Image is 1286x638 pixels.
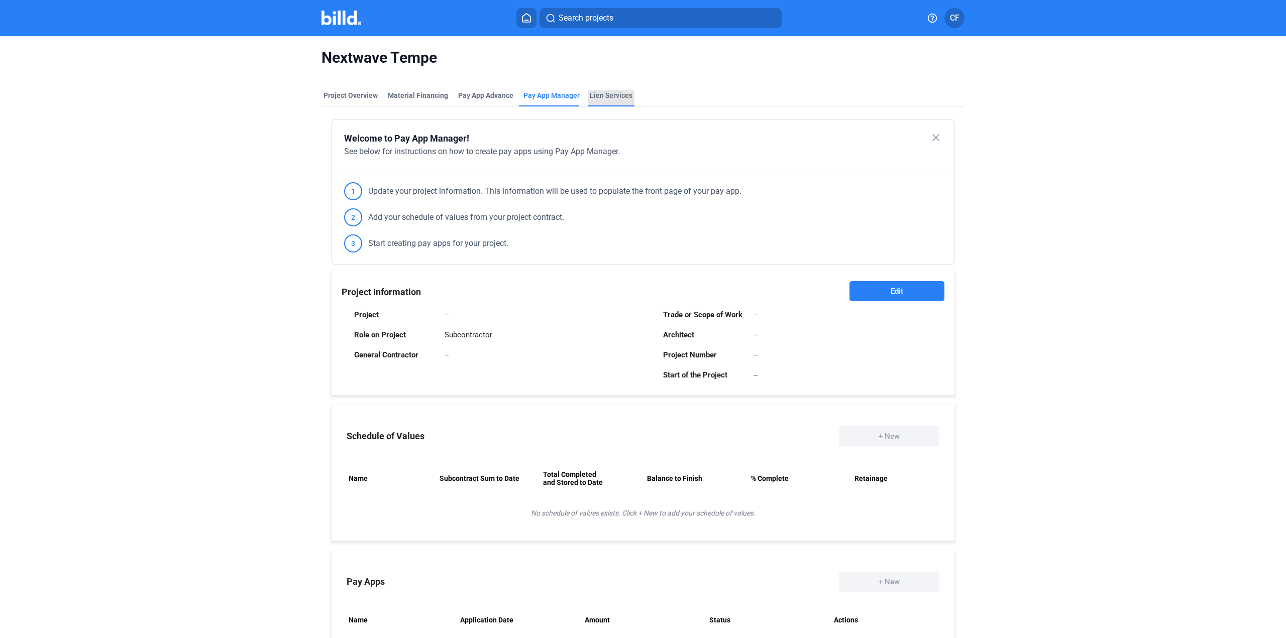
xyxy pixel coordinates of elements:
[324,90,378,100] div: Project Overview
[930,132,942,144] mat-icon: close
[344,132,942,146] div: Welcome to Pay App Manager!
[950,12,959,24] span: CF
[839,572,939,592] button: + New
[523,90,580,100] span: Pay App Manager
[344,182,741,200] div: Update your project information. This information will be used to populate the front page of your...
[540,8,782,28] button: Search projects
[754,350,758,360] div: --
[332,612,456,628] th: Name
[321,11,361,25] img: Billd Company Logo
[581,612,705,628] th: Amount
[344,234,362,252] span: 3
[332,500,954,526] div: No schedule of values exists. Click + New to add your schedule of values.
[347,431,424,441] div: Schedule of Values
[754,330,758,340] div: --
[590,90,632,100] div: Lien Services
[354,350,435,360] div: General Contractor
[663,370,743,380] div: Start of the Project
[559,12,613,24] span: Search projects
[445,350,449,360] div: --
[643,466,747,490] th: Balance to Finish
[754,370,758,380] div: --
[456,612,581,628] th: Application Date
[332,466,436,490] th: Name
[436,466,540,490] th: Subcontract Sum to Date
[344,208,564,226] div: Add your schedule of values from your project contract.
[891,286,903,296] span: Edit
[539,466,643,490] th: Total Completed and Stored to Date
[321,48,964,67] span: Nextwave Tempe
[747,466,851,490] th: % Complete
[944,8,964,28] button: CF
[850,466,954,490] th: Retainage
[849,281,944,301] button: Edit
[344,146,942,158] div: See below for instructions on how to create pay apps using Pay App Manager.
[344,208,362,226] span: 2
[754,310,758,320] div: --
[445,310,449,320] div: --
[663,310,743,320] div: Trade or Scope of Work
[839,426,939,446] button: + New
[388,90,448,100] div: Material Financing
[344,182,362,200] span: 1
[663,330,743,340] div: Architect
[830,612,954,628] th: Actions
[705,612,830,628] th: Status
[458,90,513,100] div: Pay App Advance
[445,330,492,340] div: Subcontractor
[354,310,435,320] div: Project
[663,350,743,360] div: Project Number
[344,234,508,252] div: Start creating pay apps for your project.
[342,287,421,297] span: Project Information
[347,577,385,587] div: Pay Apps
[354,330,435,340] div: Role on Project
